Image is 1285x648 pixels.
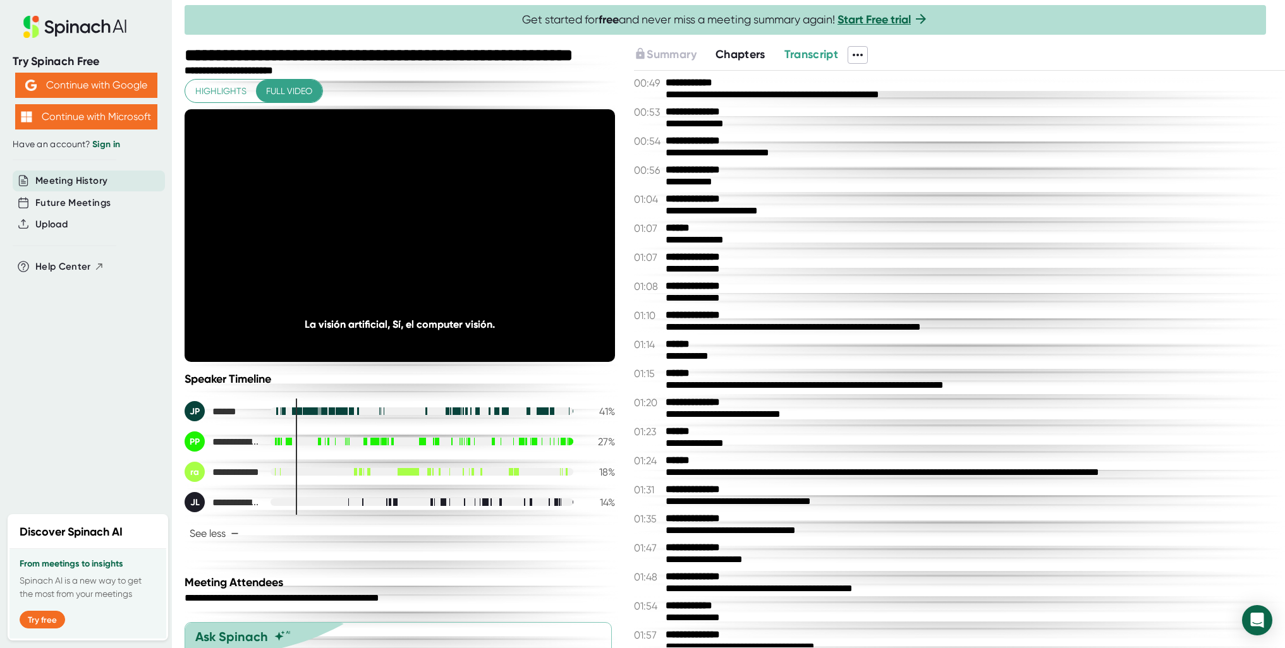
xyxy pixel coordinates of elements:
[634,397,662,409] span: 01:20
[634,600,662,612] span: 01:54
[647,47,696,61] span: Summary
[634,222,662,234] span: 01:07
[634,77,662,89] span: 00:49
[634,513,662,525] span: 01:35
[35,217,68,232] button: Upload
[195,629,268,644] div: Ask Spinach
[784,47,839,61] span: Transcript
[185,372,615,386] div: Speaker Timeline
[185,462,205,482] div: ra
[20,611,65,628] button: Try free
[634,339,662,351] span: 01:14
[634,106,662,118] span: 00:53
[13,54,159,69] div: Try Spinach Free
[185,462,260,482] div: ruben alcoba
[634,426,662,438] span: 01:23
[522,13,929,27] span: Get started for and never miss a meeting summary again!
[185,575,618,589] div: Meeting Attendees
[185,431,260,452] div: Pere Pla-Junca
[185,401,260,421] div: Juan P
[634,193,662,205] span: 01:04
[634,455,662,467] span: 01:24
[583,496,615,508] div: 14 %
[185,431,205,452] div: PP
[195,83,247,99] span: Highlights
[634,46,696,63] button: Summary
[634,46,715,64] div: Upgrade to access
[634,629,662,641] span: 01:57
[1242,605,1272,635] div: Open Intercom Messenger
[185,522,244,544] button: See less−
[231,529,239,539] span: −
[837,13,911,27] a: Start Free trial
[599,13,619,27] b: free
[634,135,662,147] span: 00:54
[256,80,322,103] button: Full video
[228,318,572,330] div: La visión artificial, Sí, el computer visión.
[13,139,159,150] div: Have an account?
[25,80,37,91] img: Aehbyd4JwY73AAAAAElFTkSuQmCC
[634,542,662,554] span: 01:47
[20,559,156,569] h3: From meetings to insights
[35,174,107,188] button: Meeting History
[634,164,662,176] span: 00:56
[185,401,205,421] div: JP
[583,405,615,417] div: 41 %
[583,466,615,478] div: 18 %
[583,436,615,448] div: 27 %
[266,83,312,99] span: Full video
[716,46,765,63] button: Chapters
[20,574,156,601] p: Spinach AI is a new way to get the most from your meetings
[35,260,91,274] span: Help Center
[15,73,157,98] button: Continue with Google
[185,80,257,103] button: Highlights
[185,492,205,512] div: JL
[634,368,662,380] span: 01:15
[15,104,157,129] button: Continue with Microsoft
[634,309,662,321] span: 01:10
[634,280,662,292] span: 01:08
[35,260,104,274] button: Help Center
[35,196,111,210] button: Future Meetings
[634,251,662,263] span: 01:07
[634,484,662,496] span: 01:31
[185,492,260,512] div: Javier Losada
[92,139,120,150] a: Sign in
[716,47,765,61] span: Chapters
[784,46,839,63] button: Transcript
[20,524,123,541] h2: Discover Spinach AI
[634,571,662,583] span: 01:48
